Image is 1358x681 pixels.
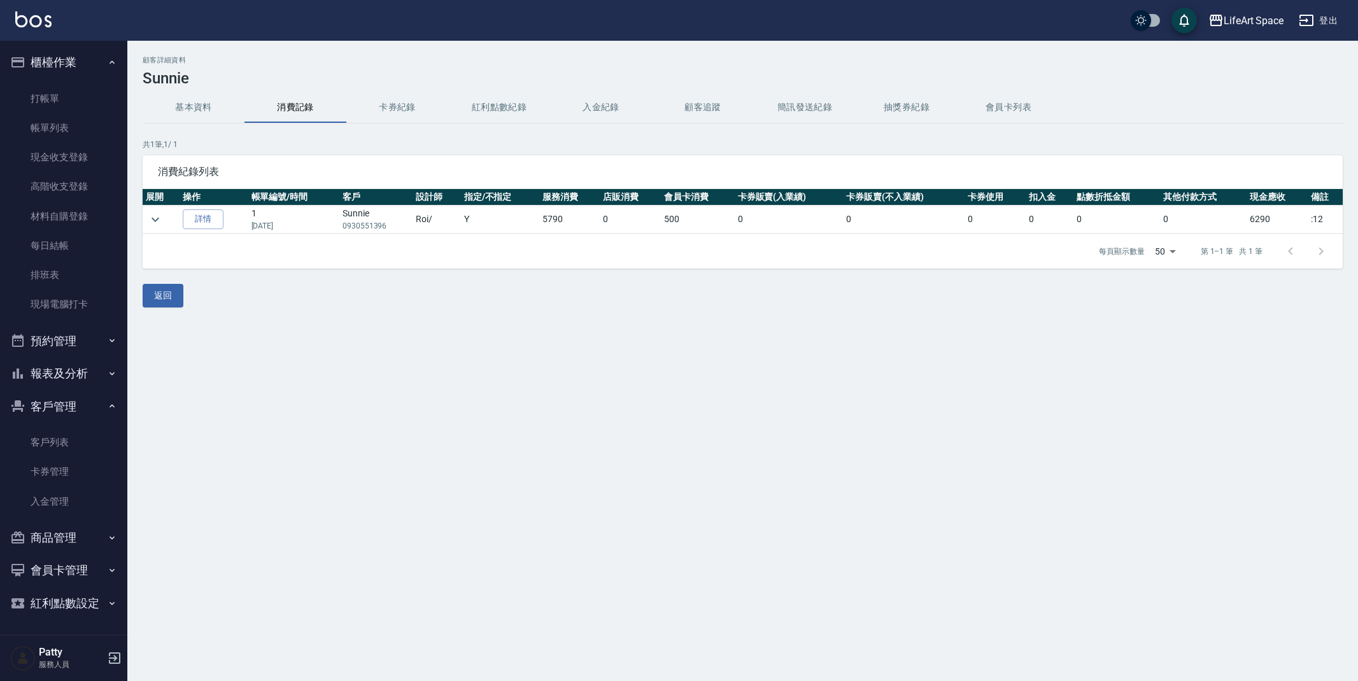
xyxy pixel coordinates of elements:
[652,92,754,123] button: 顧客追蹤
[39,659,104,670] p: 服務人員
[965,189,1026,206] th: 卡券使用
[856,92,958,123] button: 抽獎券紀錄
[461,206,539,234] td: Y
[5,202,122,231] a: 材料自購登錄
[143,189,180,206] th: 展開
[5,260,122,290] a: 排班表
[39,646,104,659] h5: Patty
[735,206,844,234] td: 0
[661,206,735,234] td: 500
[251,220,336,232] p: [DATE]
[1073,189,1160,206] th: 點數折抵金額
[5,487,122,516] a: 入金管理
[339,206,413,234] td: Sunnie
[5,587,122,620] button: 紅利點數設定
[1203,8,1289,34] button: LifeArt Space
[1224,13,1284,29] div: LifeArt Space
[5,46,122,79] button: 櫃檯作業
[600,206,661,234] td: 0
[180,189,248,206] th: 操作
[244,92,346,123] button: 消費記錄
[248,206,339,234] td: 1
[461,189,539,206] th: 指定/不指定
[183,209,223,229] a: 詳情
[5,231,122,260] a: 每日結帳
[158,165,1327,178] span: 消費紀錄列表
[843,206,965,234] td: 0
[1247,189,1308,206] th: 現金應收
[5,290,122,319] a: 現場電腦打卡
[1247,206,1308,234] td: 6290
[539,206,600,234] td: 5790
[5,84,122,113] a: 打帳單
[5,172,122,201] a: 高階收支登錄
[143,69,1343,87] h3: Sunnie
[5,521,122,554] button: 商品管理
[1308,189,1343,206] th: 備註
[539,189,600,206] th: 服務消費
[143,56,1343,64] h2: 顧客詳細資料
[5,357,122,390] button: 報表及分析
[1201,246,1263,257] p: 第 1–1 筆 共 1 筆
[1026,206,1073,234] td: 0
[339,189,413,206] th: 客戶
[754,92,856,123] button: 簡訊發送紀錄
[1171,8,1197,33] button: save
[143,284,183,307] button: 返回
[600,189,661,206] th: 店販消費
[346,92,448,123] button: 卡券紀錄
[5,457,122,486] a: 卡券管理
[1160,206,1247,234] td: 0
[1073,206,1160,234] td: 0
[661,189,735,206] th: 會員卡消費
[958,92,1059,123] button: 會員卡列表
[1099,246,1145,257] p: 每頁顯示數量
[413,206,460,234] td: Roi /
[143,92,244,123] button: 基本資料
[248,189,339,206] th: 帳單編號/時間
[413,189,460,206] th: 設計師
[143,139,1343,150] p: 共 1 筆, 1 / 1
[965,206,1026,234] td: 0
[735,189,844,206] th: 卡券販賣(入業績)
[550,92,652,123] button: 入金紀錄
[5,113,122,143] a: 帳單列表
[448,92,550,123] button: 紅利點數紀錄
[1160,189,1247,206] th: 其他付款方式
[1150,234,1180,269] div: 50
[343,220,410,232] p: 0930551396
[5,143,122,172] a: 現金收支登錄
[5,554,122,587] button: 會員卡管理
[1294,9,1343,32] button: 登出
[15,11,52,27] img: Logo
[1026,189,1073,206] th: 扣入金
[5,325,122,358] button: 預約管理
[10,645,36,671] img: Person
[5,390,122,423] button: 客戶管理
[843,189,965,206] th: 卡券販賣(不入業績)
[146,210,165,229] button: expand row
[5,428,122,457] a: 客戶列表
[1308,206,1343,234] td: :12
